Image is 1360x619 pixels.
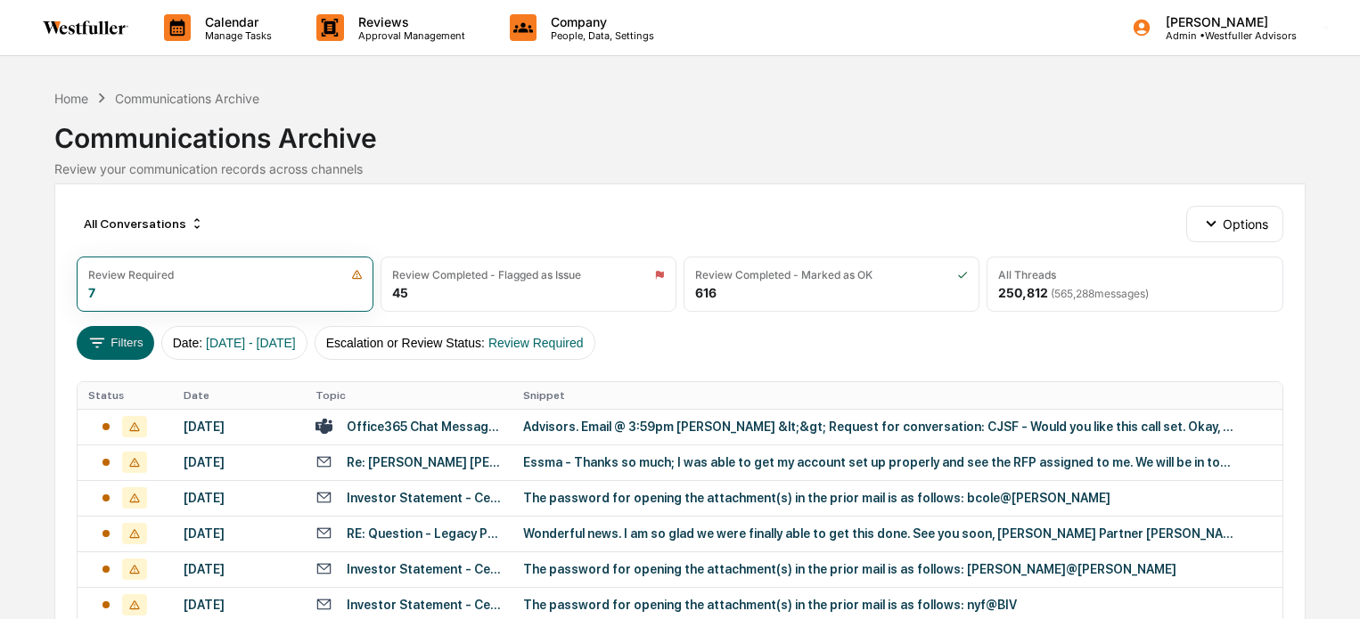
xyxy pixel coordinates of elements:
[184,526,295,541] div: [DATE]
[523,491,1236,505] div: The password for opening the attachment(s) in the prior mail is as follows: bcole@[PERSON_NAME]
[695,285,717,300] div: 616
[88,268,174,281] div: Review Required
[512,382,1282,409] th: Snippet
[88,285,95,300] div: 7
[537,14,663,29] p: Company
[1151,14,1297,29] p: [PERSON_NAME]
[206,336,296,350] span: [DATE] - [DATE]
[77,326,154,360] button: Filters
[488,336,584,350] span: Review Required
[184,419,295,434] div: [DATE]
[998,268,1056,281] div: All Threads
[392,285,408,300] div: 45
[1186,206,1283,241] button: Options
[344,14,474,29] p: Reviews
[654,269,665,281] img: icon
[184,562,295,576] div: [DATE]
[523,562,1236,576] div: The password for opening the attachment(s) in the prior mail is as follows: [PERSON_NAME]@[PERSON...
[191,14,281,29] p: Calendar
[523,526,1236,541] div: Wonderful news. I am so glad we were finally able to get this done. See you soon, [PERSON_NAME] P...
[523,455,1236,469] div: Essma - Thanks so much; I was able to get my account set up properly and see the RFP assigned to ...
[54,108,1306,154] div: Communications Archive
[957,269,968,281] img: icon
[43,20,128,35] img: logo
[347,562,502,576] div: Investor Statement - Cerberus International, Ltd - [DATE]
[77,209,211,238] div: All Conversations
[115,91,259,106] div: Communications Archive
[161,326,307,360] button: Date:[DATE] - [DATE]
[315,326,595,360] button: Escalation or Review Status:Review Required
[392,268,581,281] div: Review Completed - Flagged as Issue
[347,491,502,505] div: Investor Statement - Cerberus International, Ltd - [DATE]
[305,382,512,409] th: Topic
[523,419,1236,434] div: Advisors. Email @ 3:59pm [PERSON_NAME] &lt;&gt; Request for conversation: CJSF - Would you like t...
[54,91,88,106] div: Home
[1051,287,1149,300] span: ( 565,288 messages)
[344,29,474,42] p: Approval Management
[347,598,502,612] div: Investor Statement - Cerberus International, Ltd - [DATE]
[184,491,295,505] div: [DATE]
[347,419,502,434] div: Office365 Chat Messages with [PERSON_NAME], [PERSON_NAME] on [DATE]
[184,455,295,469] div: [DATE]
[537,29,663,42] p: People, Data, Settings
[998,285,1149,300] div: 250,812
[173,382,306,409] th: Date
[1303,560,1351,608] iframe: Open customer support
[54,161,1306,176] div: Review your communication records across channels
[78,382,173,409] th: Status
[347,455,502,469] div: Re: [PERSON_NAME] [PERSON_NAME] Foundation - Request for Proposal
[1151,29,1297,42] p: Admin • Westfuller Advisors
[523,598,1236,612] div: The password for opening the attachment(s) in the prior mail is as follows: nyf@BIV
[695,268,873,281] div: Review Completed - Marked as OK
[347,526,502,541] div: RE: Question - Legacy Privates
[184,598,295,612] div: [DATE]
[351,269,363,281] img: icon
[191,29,281,42] p: Manage Tasks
